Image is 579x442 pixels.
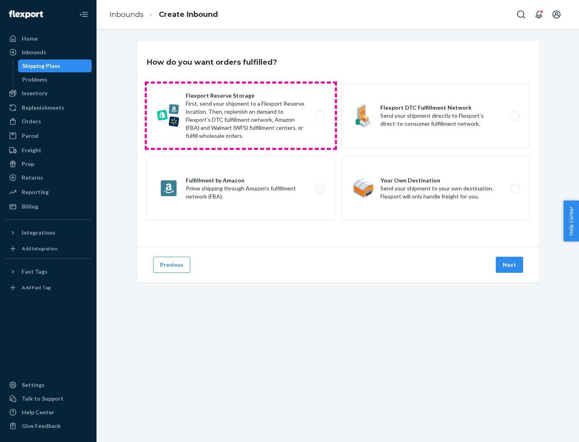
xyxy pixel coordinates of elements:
a: Replenishments [5,101,92,114]
a: Add Integration [5,242,92,255]
a: Orders [5,115,92,128]
button: Give Feedback [5,419,92,432]
a: Help Center [5,406,92,419]
div: Integrations [22,229,55,237]
div: Problems [22,76,47,84]
button: Open Search Box [513,6,529,23]
div: Prep [22,160,34,168]
button: Close Navigation [76,6,92,23]
button: Previous [153,257,190,273]
div: Returns [22,174,43,182]
div: Help Center [22,408,54,416]
div: Give Feedback [22,422,61,430]
a: Problems [18,73,92,86]
img: Flexport logo [9,10,43,18]
div: Inventory [22,89,47,97]
a: Talk to Support [5,392,92,405]
div: Shipping Plans [22,62,60,70]
button: Next [496,257,523,273]
a: Create Inbound [159,10,218,19]
a: Home [5,32,92,45]
a: Settings [5,379,92,391]
div: Add Integration [22,245,57,252]
a: Inbounds [109,10,144,19]
a: Returns [5,171,92,184]
button: Integrations [5,226,92,239]
button: Fast Tags [5,265,92,278]
div: Freight [22,146,41,154]
div: Parcel [22,132,39,140]
div: Fast Tags [22,268,47,276]
a: Shipping Plans [18,59,92,72]
a: Inbounds [5,46,92,59]
div: Settings [22,381,45,389]
button: Open notifications [531,6,547,23]
a: Reporting [5,186,92,198]
div: Billing [22,203,38,211]
div: Talk to Support [22,395,64,403]
ol: breadcrumbs [103,3,224,27]
a: Prep [5,158,92,170]
div: Inbounds [22,48,46,56]
div: Orders [22,117,41,125]
a: Add Fast Tag [5,281,92,294]
div: Replenishments [22,104,64,112]
div: Add Fast Tag [22,284,51,291]
button: Open account menu [548,6,565,23]
button: Help Center [563,201,579,241]
div: Reporting [22,188,49,196]
a: Parcel [5,129,92,142]
a: Billing [5,200,92,213]
div: Home [22,35,38,43]
h3: How do you want orders fulfilled? [147,57,277,68]
a: Inventory [5,87,92,100]
a: Freight [5,144,92,157]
